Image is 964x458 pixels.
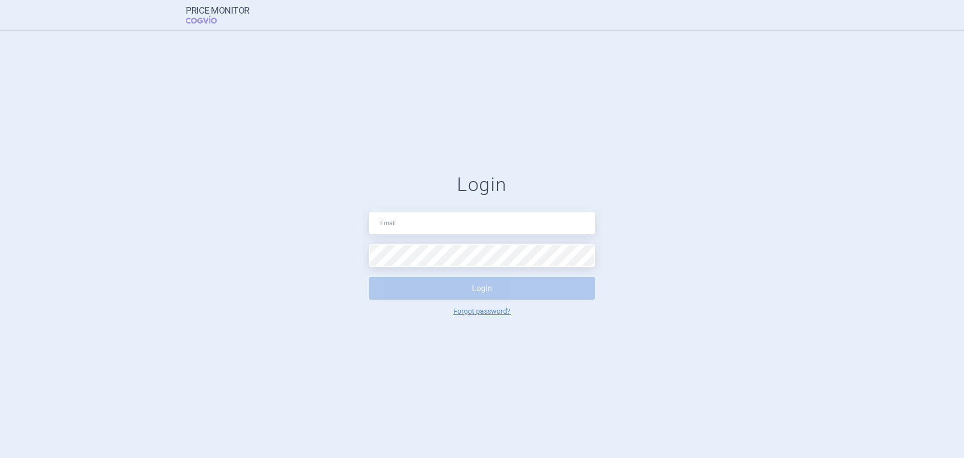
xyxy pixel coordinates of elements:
a: Forgot password? [453,308,511,315]
strong: Price Monitor [186,6,250,16]
input: Email [369,212,595,234]
h1: Login [369,173,595,197]
a: Price MonitorCOGVIO [186,6,250,25]
button: Login [369,277,595,300]
span: COGVIO [186,16,231,24]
